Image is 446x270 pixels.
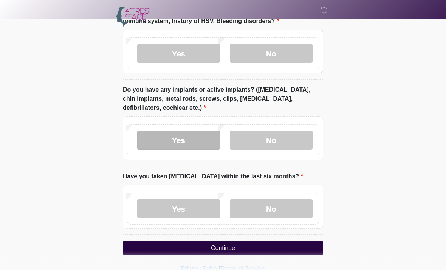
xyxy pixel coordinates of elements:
[123,85,323,112] label: Do you have any implants or active implants? ([MEDICAL_DATA], chin implants, metal rods, screws, ...
[230,131,313,150] label: No
[137,199,220,218] label: Yes
[123,241,323,255] button: Continue
[115,6,154,29] img: A Fresh Face Aesthetics Inc Logo
[230,199,313,218] label: No
[230,44,313,63] label: No
[137,44,220,63] label: Yes
[123,172,303,181] label: Have you taken [MEDICAL_DATA] within the last six months?
[137,131,220,150] label: Yes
